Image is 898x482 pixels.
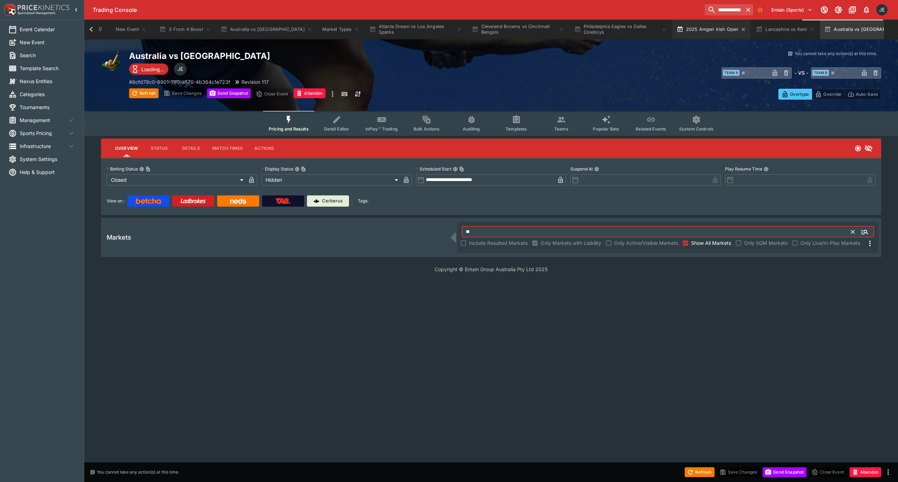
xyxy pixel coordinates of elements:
[864,144,873,153] svg: Hidden
[261,166,293,172] p: Display Status
[109,140,143,157] button: Overview
[725,166,762,172] p: Play Resume Time
[856,91,878,98] p: Auto-Save
[570,166,593,172] p: Suspend At
[269,126,309,132] span: Pricing and Results
[20,129,67,137] span: Sports Pricing
[20,103,75,111] span: Tournaments
[241,78,269,86] p: Revision 117
[20,78,75,85] span: Nexus Entities
[107,174,246,186] div: Closed
[679,126,713,132] span: System Controls
[129,51,505,61] h2: Copy To Clipboard
[155,20,215,39] button: 3 From 4 Boost
[107,195,125,207] label: View on :
[453,167,458,172] button: Scheduled StartCopy To Clipboard
[691,239,731,247] span: Show All Markets
[850,468,881,475] span: Mark an event as closed and abandoned.
[207,140,248,157] button: Match Times
[107,233,131,241] h5: Markets
[301,167,306,172] button: Copy To Clipboard
[2,3,16,17] img: PriceKinetics Logo
[855,145,862,152] svg: Closed
[230,198,246,204] img: Neds
[276,198,290,204] img: TabNZ
[795,69,808,76] h6: - VS -
[818,4,831,16] button: Connected to PK
[107,166,138,172] p: Betting Status
[20,26,75,33] span: Event Calendar
[468,20,569,39] button: Cleveland Browns vs Cincinnati Bengals
[705,4,743,15] input: search
[800,239,860,247] span: Only Live/In-Play Markets
[20,168,75,176] span: Help & Support
[723,70,739,76] span: Team A
[636,126,666,132] span: Related Events
[324,126,349,132] span: Detail Editor
[20,91,75,98] span: Categories
[175,140,207,157] button: Details
[207,88,251,98] button: Send Snapshot
[414,126,440,132] span: Bulk Actions
[20,52,75,59] span: Search
[294,89,325,96] span: Mark an event as closed and abandoned.
[866,239,874,248] svg: More
[790,91,809,98] p: Overtype
[129,78,230,86] p: Copy To Clipboard
[846,4,859,16] button: Documentation
[685,467,714,477] button: Refresh
[129,88,159,98] button: Refresh
[847,226,858,237] button: Clear
[143,140,175,157] button: Status
[593,126,619,132] span: Popular Bets
[812,70,829,76] span: Team B
[416,166,451,172] p: Scheduled Start
[795,51,877,57] p: You cannot take any action(s) at this time.
[744,239,788,247] span: Only SGM Markets
[136,198,161,204] img: Betcha
[844,89,881,100] button: Auto-Save
[554,126,568,132] span: Teams
[860,4,873,16] button: Notifications
[614,239,678,247] span: Only Active/Visible Markets
[469,239,528,247] span: Include Resulted Markets
[752,20,819,39] button: Lancashire vs Kent
[261,174,401,186] div: Hidden
[876,4,887,15] div: James Edlin
[295,167,300,172] button: Display StatusCopy To Clipboard
[823,91,841,98] p: Override
[778,89,812,100] button: Overtype
[884,468,892,476] button: more
[858,226,871,238] button: Close
[20,39,75,46] span: New Event
[20,116,67,124] span: Management
[366,126,398,132] span: InPlay™ Trading
[109,20,154,39] button: New Event
[97,469,179,475] p: You cannot take any action(s) at this time.
[294,88,325,98] button: Abandon
[778,89,881,100] div: Start From
[141,66,164,73] p: Loading...
[174,63,187,75] div: James Edlin
[20,65,75,72] span: Template Search
[139,167,144,172] button: Betting StatusCopy To Clipboard
[764,167,769,172] button: Play Resume Time
[93,6,702,14] div: Trading Console
[365,20,466,39] button: Atlanta Dream vs Los Angeles Sparks
[832,4,845,16] button: Toggle light/dark mode
[101,51,123,73] img: hockey.png
[248,140,280,157] button: Actions
[318,20,364,39] button: Market Types
[505,126,527,132] span: Templates
[146,167,150,172] button: Copy To Clipboard
[314,198,319,204] img: Cerberus
[767,4,817,15] button: Select Tenant
[763,467,806,477] button: Send Snapshot
[216,20,317,39] button: Australia vs [GEOGRAPHIC_DATA]
[263,111,719,136] div: Event type filters
[20,155,75,163] span: System Settings
[672,20,751,39] button: 2025 Amgen Irish Open
[463,126,480,132] span: Auditing
[358,195,368,207] label: Tags:
[20,142,67,150] span: Infrastructure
